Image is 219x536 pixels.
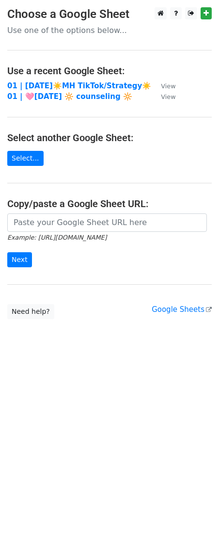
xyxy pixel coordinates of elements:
[7,7,212,21] h3: Choose a Google Sheet
[7,65,212,77] h4: Use a recent Google Sheet:
[7,132,212,144] h4: Select another Google Sheet:
[161,93,175,100] small: View
[7,198,212,210] h4: Copy/paste a Google Sheet URL:
[7,252,32,267] input: Next
[7,25,212,35] p: Use one of the options below...
[161,82,175,90] small: View
[7,213,207,232] input: Paste your Google Sheet URL here
[7,92,132,101] a: 01 | 🩷[DATE] 🔆 counseling 🔆
[151,92,175,101] a: View
[7,81,151,90] a: 01 | [DATE]☀️MH TikTok/Strategy☀️
[151,81,175,90] a: View
[7,234,107,241] small: Example: [URL][DOMAIN_NAME]
[7,151,44,166] a: Select...
[7,304,54,319] a: Need help?
[152,305,212,314] a: Google Sheets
